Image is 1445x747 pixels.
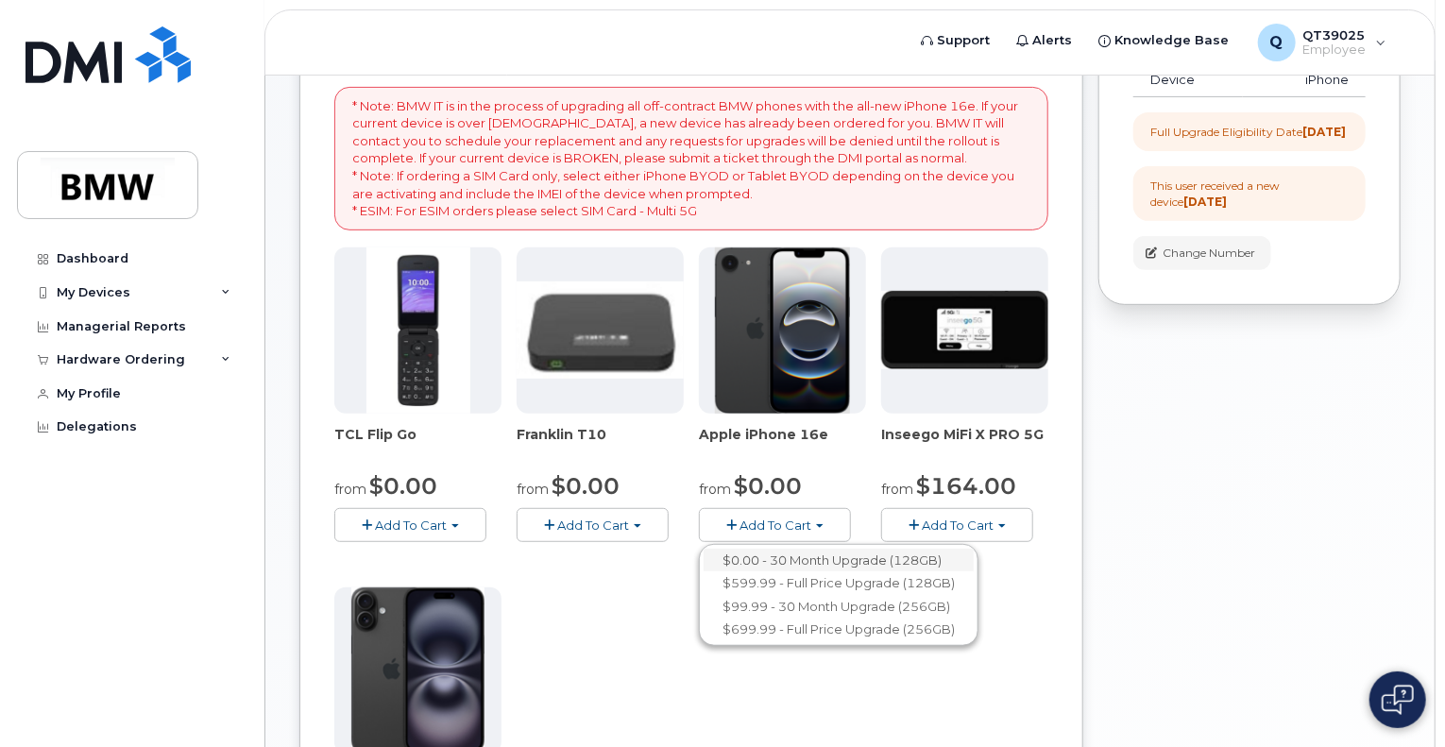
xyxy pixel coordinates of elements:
[375,518,447,533] span: Add To Cart
[1150,124,1346,140] div: Full Upgrade Eligibility Date
[916,472,1016,500] span: $164.00
[704,595,974,619] a: $99.99 - 30 Month Upgrade (256GB)
[517,508,669,541] button: Add To Cart
[1115,31,1230,50] span: Knowledge Base
[699,481,731,498] small: from
[1086,22,1243,59] a: Knowledge Base
[739,518,811,533] span: Add To Cart
[1270,31,1283,54] span: Q
[1133,63,1243,97] td: Device
[1133,236,1271,269] button: Change Number
[881,291,1048,369] img: cut_small_inseego_5G.jpg
[909,22,1004,59] a: Support
[334,508,486,541] button: Add To Cart
[922,518,994,533] span: Add To Cart
[1302,125,1346,139] strong: [DATE]
[704,549,974,572] a: $0.00 - 30 Month Upgrade (128GB)
[517,481,549,498] small: from
[1303,42,1367,58] span: Employee
[1033,31,1073,50] span: Alerts
[517,425,684,463] div: Franklin T10
[557,518,629,533] span: Add To Cart
[1382,685,1414,715] img: Open chat
[334,481,366,498] small: from
[1245,24,1400,61] div: QT39025
[1150,178,1349,210] div: This user received a new device
[352,97,1030,220] p: * Note: BMW IT is in the process of upgrading all off-contract BMW phones with the all-new iPhone...
[334,425,501,463] div: TCL Flip Go
[1183,195,1227,209] strong: [DATE]
[699,508,851,541] button: Add To Cart
[881,481,913,498] small: from
[699,425,866,463] div: Apple iPhone 16e
[552,472,620,500] span: $0.00
[938,31,991,50] span: Support
[881,425,1048,463] div: Inseego MiFi X PRO 5G
[1163,245,1255,262] span: Change Number
[1004,22,1086,59] a: Alerts
[881,508,1033,541] button: Add To Cart
[369,472,437,500] span: $0.00
[366,247,470,414] img: TCL_FLIP_MODE.jpg
[715,247,851,414] img: iphone16e.png
[1243,63,1366,97] td: iPhone
[704,571,974,595] a: $599.99 - Full Price Upgrade (128GB)
[517,281,684,378] img: t10.jpg
[734,472,802,500] span: $0.00
[1303,27,1367,42] span: QT39025
[704,618,974,641] a: $699.99 - Full Price Upgrade (256GB)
